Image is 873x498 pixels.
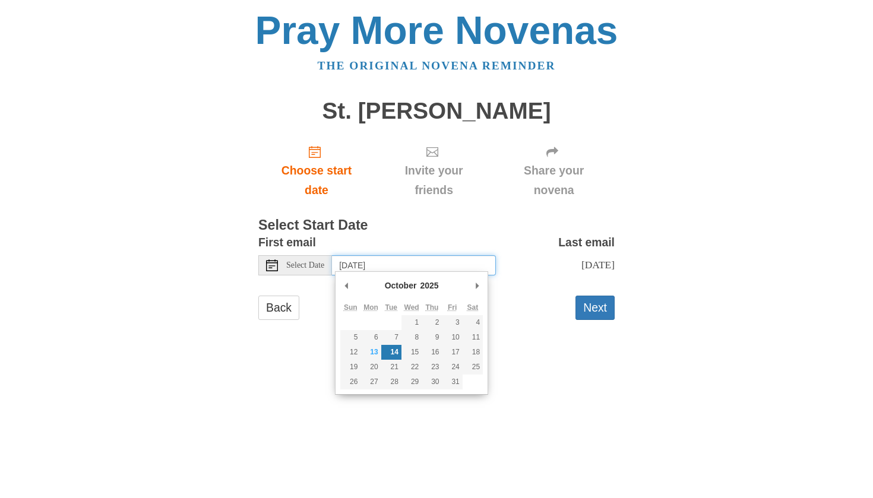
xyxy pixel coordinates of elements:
[318,59,556,72] a: The original novena reminder
[385,303,397,312] abbr: Tuesday
[471,277,483,294] button: Next Month
[422,345,442,360] button: 16
[381,375,401,389] button: 28
[258,233,316,252] label: First email
[381,330,401,345] button: 7
[383,277,419,294] div: October
[360,330,381,345] button: 6
[422,360,442,375] button: 23
[418,277,440,294] div: 2025
[344,303,358,312] abbr: Sunday
[340,360,360,375] button: 19
[442,345,463,360] button: 17
[422,315,442,330] button: 2
[258,99,615,124] h1: St. [PERSON_NAME]
[442,330,463,345] button: 10
[558,233,615,252] label: Last email
[463,330,483,345] button: 11
[401,315,422,330] button: 1
[332,255,496,275] input: Use the arrow keys to pick a date
[381,360,401,375] button: 21
[258,296,299,320] a: Back
[286,261,324,269] span: Select Date
[401,360,422,375] button: 22
[581,259,615,271] span: [DATE]
[493,135,615,206] div: Click "Next" to confirm your start date first.
[422,375,442,389] button: 30
[387,161,481,200] span: Invite your friends
[340,277,352,294] button: Previous Month
[255,8,618,52] a: Pray More Novenas
[381,345,401,360] button: 14
[575,296,615,320] button: Next
[401,375,422,389] button: 29
[442,315,463,330] button: 3
[340,330,360,345] button: 5
[340,375,360,389] button: 26
[463,360,483,375] button: 25
[505,161,603,200] span: Share your novena
[401,330,422,345] button: 8
[258,218,615,233] h3: Select Start Date
[401,345,422,360] button: 15
[340,345,360,360] button: 12
[425,303,438,312] abbr: Thursday
[448,303,457,312] abbr: Friday
[467,303,479,312] abbr: Saturday
[258,135,375,206] a: Choose start date
[442,360,463,375] button: 24
[270,161,363,200] span: Choose start date
[360,345,381,360] button: 13
[404,303,419,312] abbr: Wednesday
[463,345,483,360] button: 18
[363,303,378,312] abbr: Monday
[360,360,381,375] button: 20
[442,375,463,389] button: 31
[463,315,483,330] button: 4
[375,135,493,206] div: Click "Next" to confirm your start date first.
[360,375,381,389] button: 27
[422,330,442,345] button: 9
